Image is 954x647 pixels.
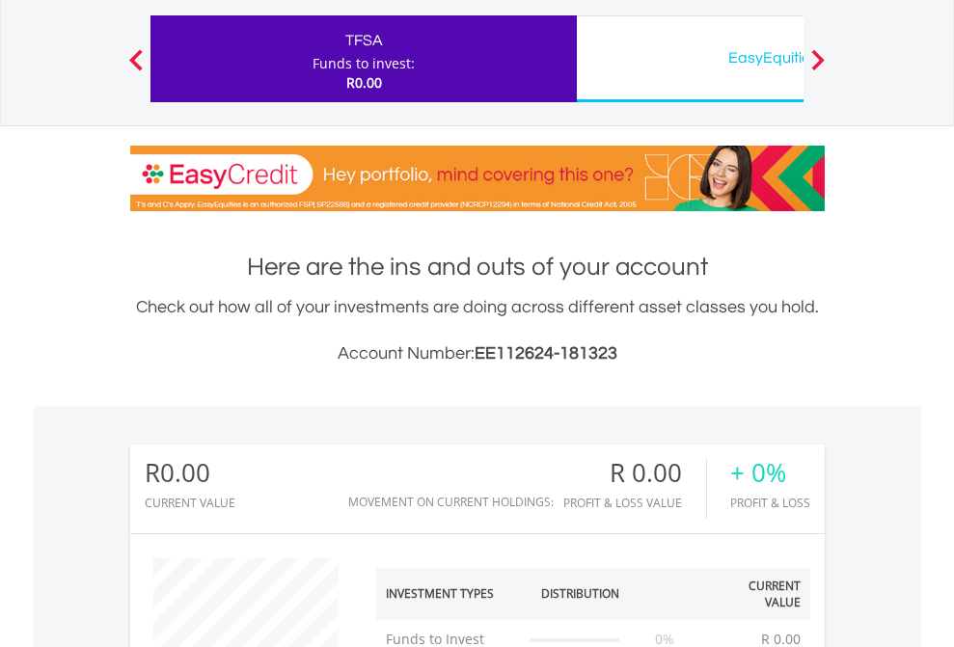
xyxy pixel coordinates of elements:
[475,344,617,363] span: EE112624-181323
[376,568,521,620] th: Investment Types
[117,59,155,78] button: Previous
[346,73,382,92] span: R0.00
[563,497,706,509] div: Profit & Loss Value
[130,146,825,211] img: EasyCredit Promotion Banner
[701,568,810,620] th: Current Value
[313,54,415,73] div: Funds to invest:
[130,250,825,284] h1: Here are the ins and outs of your account
[130,340,825,367] h3: Account Number:
[145,459,235,487] div: R0.00
[541,585,619,602] div: Distribution
[730,459,810,487] div: + 0%
[130,294,825,367] div: Check out how all of your investments are doing across different asset classes you hold.
[348,496,554,508] div: Movement on Current Holdings:
[799,59,837,78] button: Next
[730,497,810,509] div: Profit & Loss
[145,497,235,509] div: CURRENT VALUE
[162,27,565,54] div: TFSA
[563,459,706,487] div: R 0.00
